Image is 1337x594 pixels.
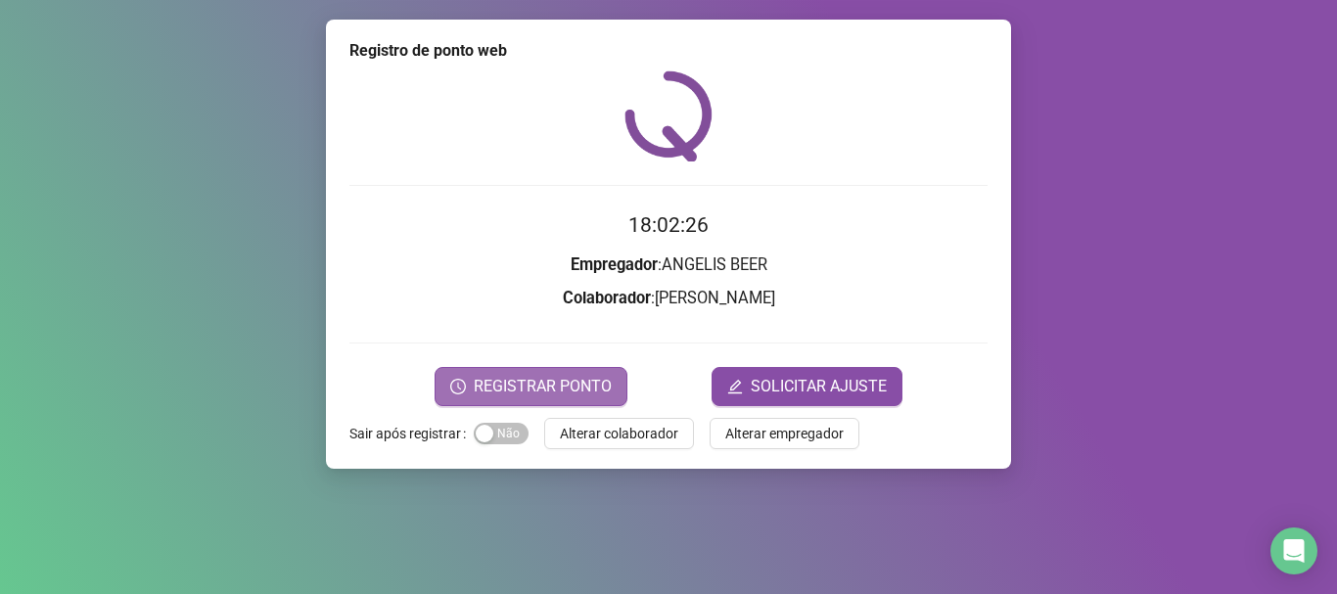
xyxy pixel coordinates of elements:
span: SOLICITAR AJUSTE [751,375,887,398]
img: QRPoint [624,70,713,161]
span: Alterar empregador [725,423,844,444]
strong: Colaborador [563,289,651,307]
button: Alterar colaborador [544,418,694,449]
button: Alterar empregador [710,418,859,449]
button: editSOLICITAR AJUSTE [712,367,902,406]
h3: : ANGELIS BEER [349,252,988,278]
span: REGISTRAR PONTO [474,375,612,398]
h3: : [PERSON_NAME] [349,286,988,311]
div: Open Intercom Messenger [1270,527,1317,574]
label: Sair após registrar [349,418,474,449]
span: edit [727,379,743,394]
span: Alterar colaborador [560,423,678,444]
div: Registro de ponto web [349,39,988,63]
span: clock-circle [450,379,466,394]
time: 18:02:26 [628,213,709,237]
strong: Empregador [571,255,658,274]
button: REGISTRAR PONTO [435,367,627,406]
